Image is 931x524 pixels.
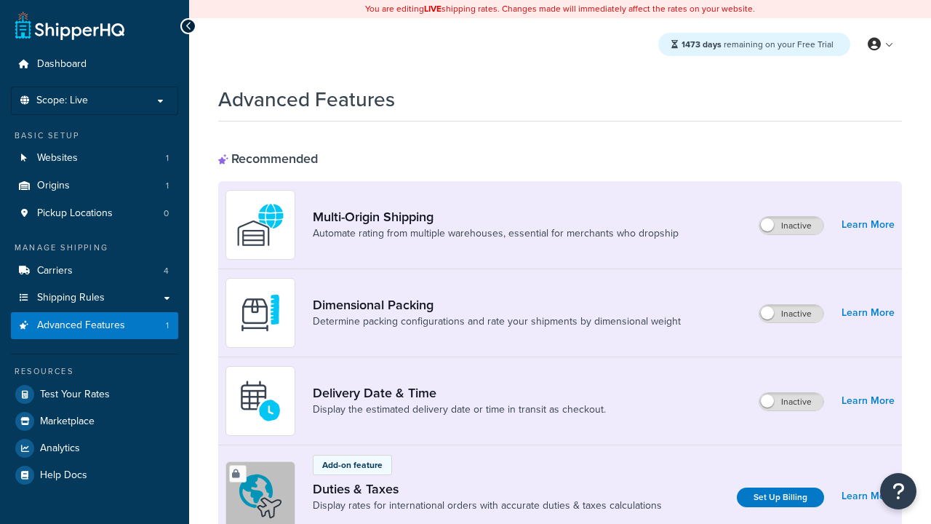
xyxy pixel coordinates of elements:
[11,172,178,199] li: Origins
[759,305,823,322] label: Inactive
[11,408,178,434] a: Marketplace
[759,393,823,410] label: Inactive
[313,499,662,513] a: Display rates for international orders with accurate duties & taxes calculations
[166,319,169,332] span: 1
[11,258,178,285] li: Carriers
[313,402,606,417] a: Display the estimated delivery date or time in transit as checkout.
[424,2,441,15] b: LIVE
[11,285,178,311] a: Shipping Rules
[842,215,895,235] a: Learn More
[235,376,286,426] img: gfkeb5ejjkALwAAAABJRU5ErkJggg==
[37,265,73,277] span: Carriers
[11,145,178,172] a: Websites1
[11,242,178,254] div: Manage Shipping
[313,209,679,225] a: Multi-Origin Shipping
[11,258,178,285] a: Carriers4
[842,486,895,507] a: Learn More
[11,145,178,172] li: Websites
[11,462,178,488] a: Help Docs
[218,151,318,167] div: Recommended
[11,312,178,339] a: Advanced Features1
[313,314,681,329] a: Determine packing configurations and rate your shipments by dimensional weight
[759,217,823,234] label: Inactive
[11,51,178,78] a: Dashboard
[37,152,78,164] span: Websites
[737,488,824,507] a: Set Up Billing
[166,152,169,164] span: 1
[11,200,178,227] a: Pickup Locations0
[235,199,286,250] img: WatD5o0RtDAAAAAElFTkSuQmCC
[11,130,178,142] div: Basic Setup
[37,319,125,332] span: Advanced Features
[11,435,178,461] a: Analytics
[164,207,169,220] span: 0
[842,391,895,411] a: Learn More
[37,207,113,220] span: Pickup Locations
[11,200,178,227] li: Pickup Locations
[164,265,169,277] span: 4
[313,481,662,497] a: Duties & Taxes
[682,38,722,51] strong: 1473 days
[880,473,916,509] button: Open Resource Center
[40,469,87,482] span: Help Docs
[37,58,87,71] span: Dashboard
[37,180,70,192] span: Origins
[40,389,110,401] span: Test Your Rates
[37,292,105,304] span: Shipping Rules
[11,172,178,199] a: Origins1
[36,95,88,107] span: Scope: Live
[11,365,178,378] div: Resources
[11,381,178,408] a: Test Your Rates
[235,287,286,338] img: DTVBYsAAAAAASUVORK5CYII=
[40,442,80,455] span: Analytics
[313,385,606,401] a: Delivery Date & Time
[166,180,169,192] span: 1
[40,416,95,428] span: Marketplace
[322,458,383,472] p: Add-on feature
[682,38,834,51] span: remaining on your Free Trial
[11,312,178,339] li: Advanced Features
[842,303,895,323] a: Learn More
[218,85,395,114] h1: Advanced Features
[313,226,679,241] a: Automate rating from multiple warehouses, essential for merchants who dropship
[313,297,681,313] a: Dimensional Packing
